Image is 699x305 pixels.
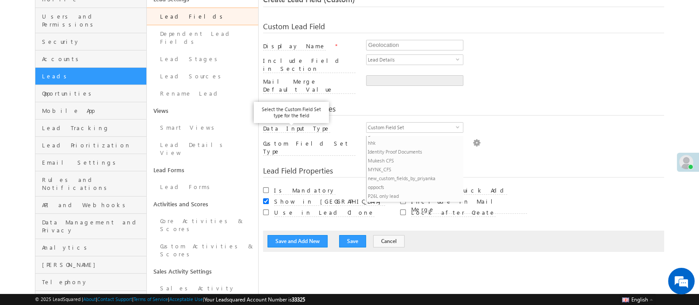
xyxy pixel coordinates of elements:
a: [PERSON_NAME] [35,256,146,274]
a: Custom Activities & Scores [147,238,258,263]
a: Security [35,33,146,50]
li: new_custom_fields_by_priyanka [367,174,463,183]
div: Custom Lead Field [263,23,664,33]
span: [PERSON_NAME] [42,261,144,269]
a: Analytics [35,239,146,256]
a: Views [147,102,258,119]
a: API and Webhooks [35,197,146,214]
a: Contact Support [97,296,132,302]
span: Email Settings [42,158,144,166]
label: Custom Field Set Type [263,139,355,156]
a: Acceptable Use [169,296,203,302]
li: P26LA [PERSON_NAME] [367,201,463,209]
a: Core Activities & Scores [147,212,258,238]
label: Show in [GEOGRAPHIC_DATA] [274,197,385,206]
label: Mail Merge Default Value [263,77,355,94]
span: select [456,57,463,61]
span: Security [42,38,144,46]
span: Lead Prioritization [42,141,144,149]
a: Telephony [35,274,146,291]
span: Leads [42,72,144,80]
a: Include Field in Section [263,65,355,72]
span: Analytics [42,243,144,251]
img: d_60004797649_company_0_60004797649 [15,46,37,58]
div: Chat with us now [46,46,149,58]
a: Accounts [35,50,146,68]
span: Opportunities [42,89,144,97]
a: Sales Activity Settings [147,280,258,305]
span: Telephony [42,278,144,286]
label: Data Input Type [263,124,330,133]
a: Display Name [263,42,333,50]
li: Mukesh CFS [367,156,463,165]
a: Smart Views [147,119,258,136]
span: Users and Permissions [42,12,144,28]
span: Custom Field Set [367,123,456,132]
li: P26L only lead [367,192,463,201]
a: Opportunities [35,85,146,102]
a: Lead Stages [147,50,258,68]
span: English [631,296,648,303]
a: Dependent Lead Fields [147,25,258,50]
a: Leads [35,68,146,85]
span: © 2025 LeadSquared | | | | | [35,295,305,304]
span: API and Webhooks [42,201,144,209]
label: Include Field in Section [263,57,355,73]
a: About [83,296,96,302]
img: Populate Options [473,137,481,147]
button: English [620,294,655,305]
span: Your Leadsquared Account Number is [204,296,305,303]
li: hhk [367,139,463,147]
a: Lead Forms [147,178,258,196]
a: Lead Prioritization [35,137,146,154]
button: Save [339,235,366,247]
a: Lead Details View [147,136,258,162]
span: select [456,125,463,129]
p: Select the Custom Field Set type for the field [258,106,325,119]
span: Rules and Notifications [42,176,144,192]
a: Include in Mail Merge [411,205,527,213]
a: Rules and Notifications [35,171,146,197]
span: 33325 [292,296,305,303]
a: Email Settings [35,154,146,171]
span: Accounts [42,55,144,63]
em: Start Chat [120,239,160,251]
a: Rename Lead [147,85,258,102]
a: Lead Forms [147,162,258,178]
label: Display Name [263,42,326,50]
a: Mobile App [35,102,146,120]
div: Minimize live chat window [145,4,166,26]
div: Lead Field Properties [263,167,664,178]
label: Include in Mail Merge [411,197,527,214]
a: Terms of Service [134,296,168,302]
span: Lead Tracking [42,124,144,132]
label: Use in Lead Clone [274,208,374,217]
li: oppocfs [367,183,463,192]
a: Is Mandatory [274,186,336,194]
a: Data Input Type [263,124,330,132]
label: Is Mandatory [274,186,336,195]
a: Lead Fields [147,8,258,25]
span: Mobile App [42,107,144,115]
button: Cancel [373,235,405,247]
span: Lead Details [367,55,456,65]
li: Identity Proof Documents [367,147,463,156]
a: Custom Field Set Type [263,147,355,155]
a: Users and Permissions [35,8,146,33]
span: Data Management and Privacy [42,218,144,234]
a: Lead Tracking [35,120,146,137]
a: Show in [GEOGRAPHIC_DATA] [274,197,385,205]
textarea: Type your message and hit 'Enter' [11,82,161,231]
a: Data Management and Privacy [35,214,146,239]
a: Sales Activity Settings [147,263,258,280]
button: Save and Add New [267,235,328,247]
li: MYNK_CFS [367,165,463,174]
div: Input Data Properties [263,105,664,116]
a: Activities and Scores [147,196,258,212]
a: Use in Lead Clone [274,208,374,216]
a: Lead Sources [147,68,258,85]
a: Mail Merge Default Value [263,85,355,93]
